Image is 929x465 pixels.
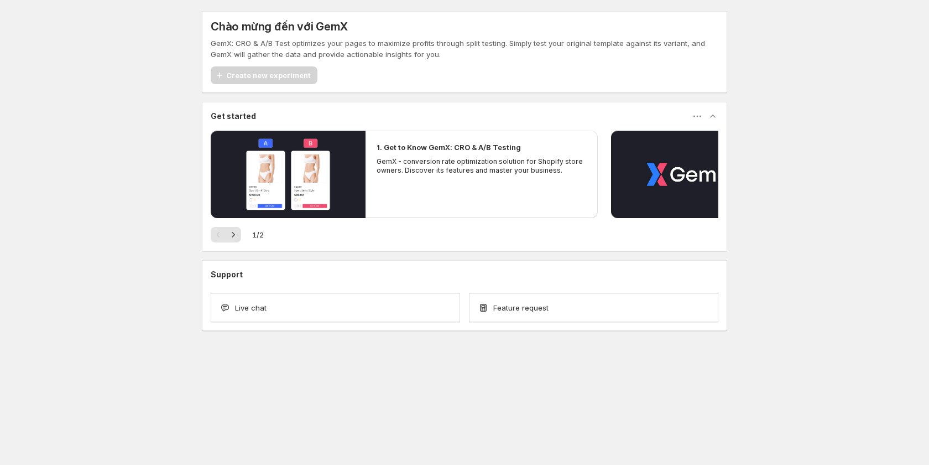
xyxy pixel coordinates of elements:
span: 1 / 2 [252,229,264,240]
button: Phát video [611,131,766,218]
span: Live chat [235,302,267,313]
span: Feature request [493,302,549,313]
p: GemX: CRO & A/B Test optimizes your pages to maximize profits through split testing. Simply test ... [211,38,718,60]
button: Phát video [211,131,366,218]
h5: Chào mừng đến với GemX [211,20,348,33]
h3: Get started [211,111,256,122]
h3: Support [211,269,243,280]
nav: Phân trang [211,227,241,242]
h2: 1. Get to Know GemX: CRO & A/B Testing [377,142,521,153]
p: GemX - conversion rate optimization solution for Shopify store owners. Discover its features and ... [377,157,587,175]
button: Tiếp [226,227,241,242]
